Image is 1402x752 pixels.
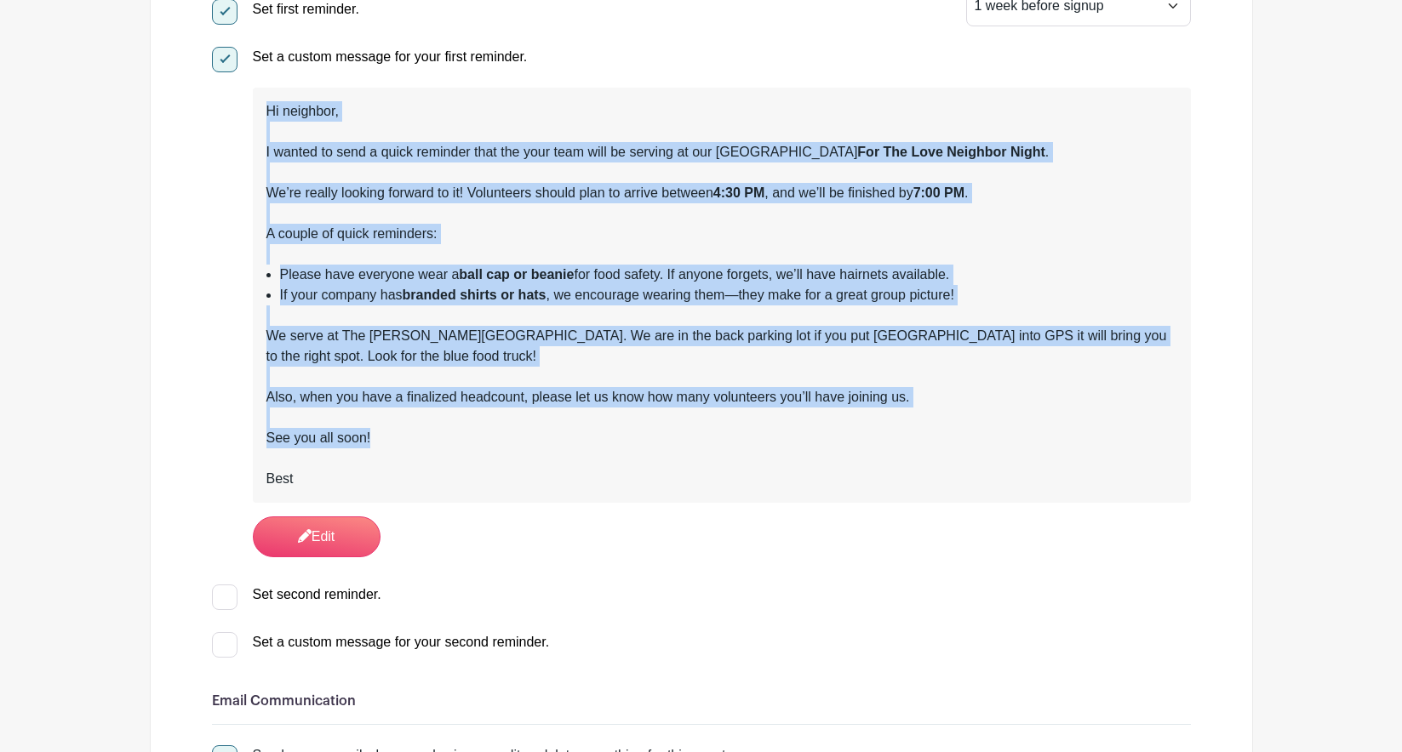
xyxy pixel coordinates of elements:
[253,632,550,652] div: Set a custom message for your second reminder.
[857,145,1044,159] strong: For The Love Neighbor Night
[280,265,1177,285] li: Please have everyone wear a for food safety. If anyone forgets, we’ll have hairnets available.
[266,326,1177,387] div: We serve at The [PERSON_NAME][GEOGRAPHIC_DATA]. We are in the back parking lot if you put [GEOGRA...
[266,428,1177,469] div: See you all soon!
[266,183,1177,224] div: We’re really looking forward to it! Volunteers should plan to arrive between , and we’ll be finis...
[403,288,546,302] strong: branded shirts or hats
[459,267,574,282] strong: ball cap or beanie
[713,185,764,200] strong: 4:30 PM
[913,185,964,200] strong: 7:00 PM
[266,387,1177,428] div: Also, when you have a finalized headcount, please let us know how many volunteers you’ll have joi...
[253,47,528,67] div: Set a custom message for your first reminder.
[212,587,381,601] a: Set second reminder.
[266,469,1177,489] div: Best
[266,224,1177,265] div: A couple of quick reminders:
[266,142,1177,183] div: I wanted to send a quick reminder that the your team will be serving at our [GEOGRAPHIC_DATA] .
[212,693,1191,709] h6: Email Communication
[266,101,1177,142] div: Hi neighbor,
[253,584,381,605] div: Set second reminder.
[212,49,528,64] a: Set a custom message for your first reminder.
[212,2,359,16] a: Set first reminder.
[212,635,550,649] a: Set a custom message for your second reminder.
[253,516,381,557] a: Edit
[280,285,1177,305] li: If your company has , we encourage wearing them—they make for a great group picture!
